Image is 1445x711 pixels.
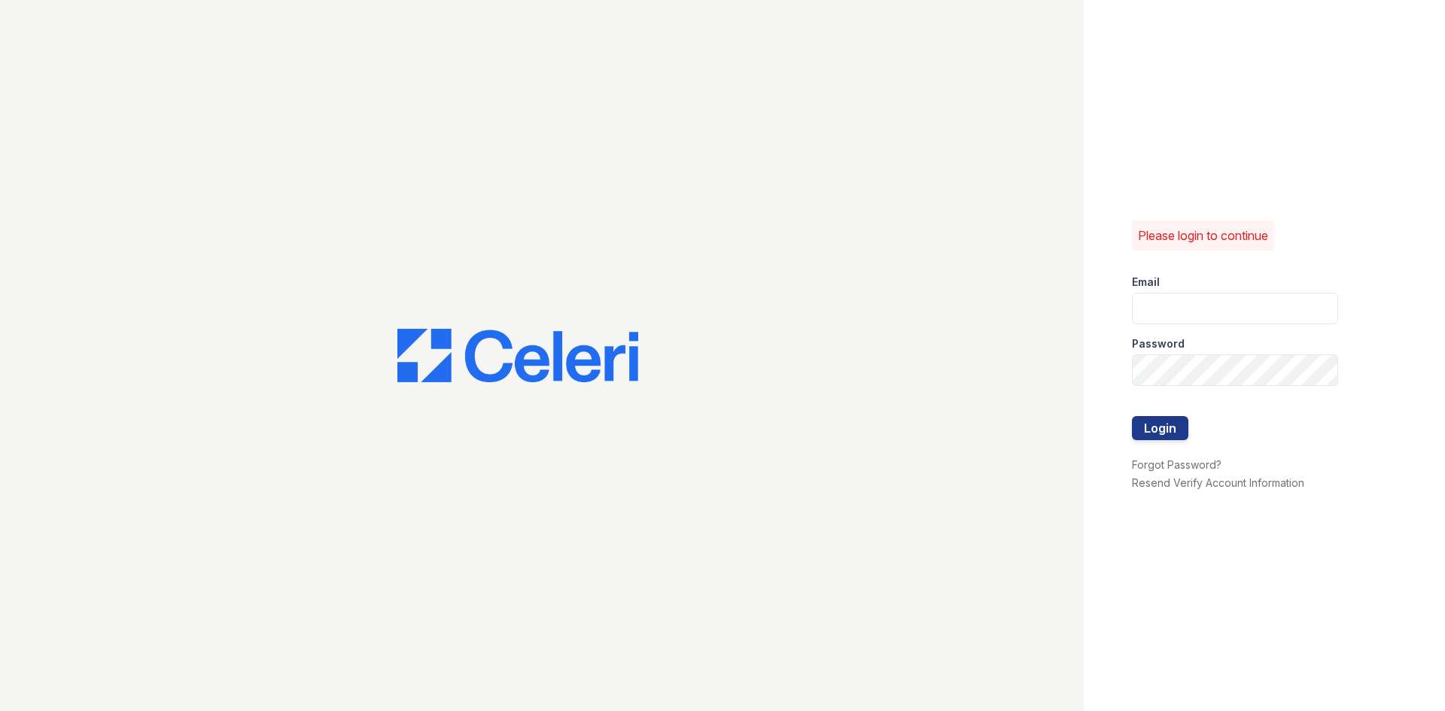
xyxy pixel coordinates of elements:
a: Forgot Password? [1132,458,1221,471]
button: Login [1132,416,1188,440]
p: Please login to continue [1138,226,1268,245]
a: Resend Verify Account Information [1132,476,1304,489]
label: Password [1132,336,1185,351]
label: Email [1132,275,1160,290]
img: CE_Logo_Blue-a8612792a0a2168367f1c8372b55b34899dd931a85d93a1a3d3e32e68fde9ad4.png [397,329,638,383]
